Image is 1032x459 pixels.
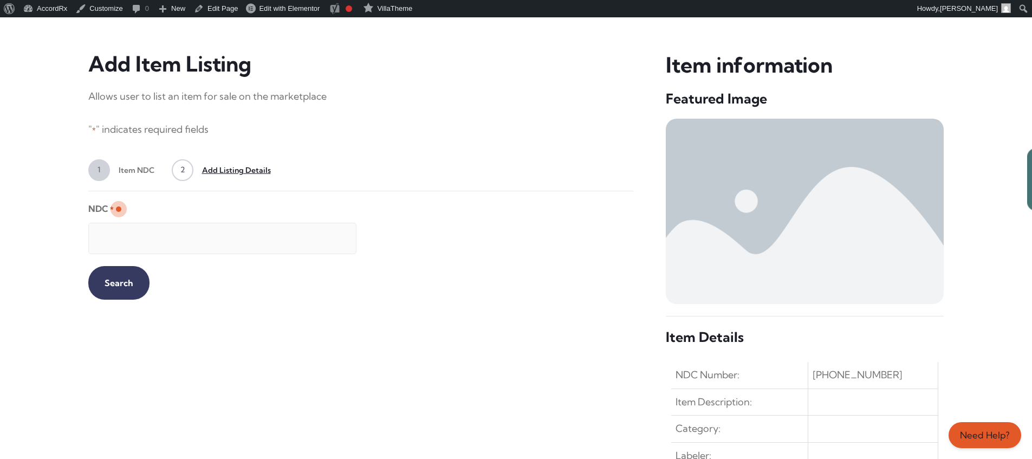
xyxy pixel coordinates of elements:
span: 2 [172,159,193,181]
span: [PHONE_NUMBER] [813,366,903,384]
span: 1 [88,159,110,181]
h3: Item information [666,51,944,79]
span: NDC Number: [676,366,739,384]
h3: Add Item Listing [88,51,634,77]
h5: Featured Image [666,90,944,108]
span: Item NDC [110,159,154,181]
div: Focus keyphrase not set [346,5,352,12]
span: Category: [676,420,721,437]
h5: Item Details [666,328,944,346]
span: Item Description: [676,393,752,411]
p: " " indicates required fields [88,121,634,139]
a: Need Help? [949,422,1021,448]
span: [PERSON_NAME] [940,4,998,12]
a: 2Add Listing Details [172,159,271,181]
span: Add Listing Details [193,159,271,181]
span: Edit with Elementor [259,4,320,12]
input: Search [88,266,150,300]
p: Allows user to list an item for sale on the marketplace [88,88,634,105]
label: NDC [88,200,114,218]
